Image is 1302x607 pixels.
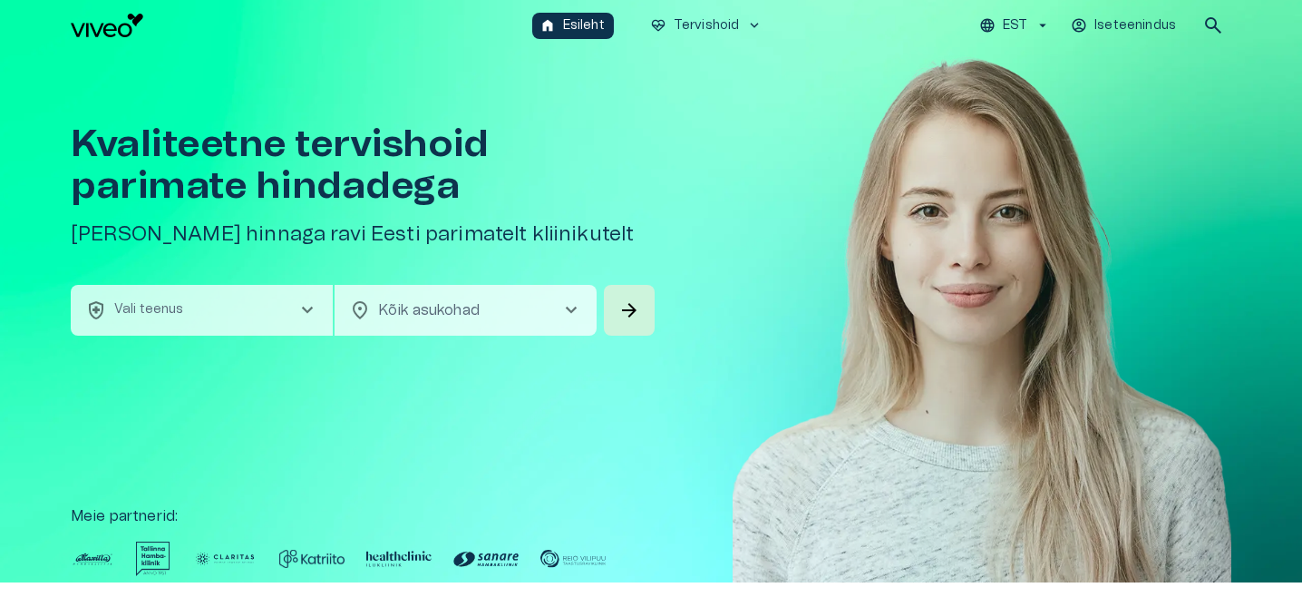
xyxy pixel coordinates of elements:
[366,542,432,576] img: Partner logo
[540,542,606,576] img: Partner logo
[453,542,519,576] img: Partner logo
[560,299,582,321] span: chevron_right
[1202,15,1224,36] span: search
[563,16,605,35] p: Esileht
[532,13,614,39] button: homeEsileht
[650,17,666,34] span: ecg_heart
[976,13,1054,39] button: EST
[674,16,740,35] p: Tervishoid
[71,285,333,336] button: health_and_safetyVali teenuschevron_right
[643,13,771,39] button: ecg_heartTervishoidkeyboard_arrow_down
[349,299,371,321] span: location_on
[136,542,170,576] img: Partner logo
[378,299,531,321] p: Kõik asukohad
[1068,13,1181,39] button: Iseteenindus
[746,17,763,34] span: keyboard_arrow_down
[279,542,345,576] img: Partner logo
[1094,16,1176,35] p: Iseteenindus
[604,285,655,336] button: Search
[539,17,556,34] span: home
[1195,7,1231,44] button: open search modal
[1003,16,1027,35] p: EST
[71,14,143,37] img: Viveo logo
[71,221,658,248] h5: [PERSON_NAME] hinnaga ravi Eesti parimatelt kliinikutelt
[114,300,184,319] p: Vali teenus
[71,542,114,576] img: Partner logo
[192,542,257,576] img: Partner logo
[296,299,318,321] span: chevron_right
[618,299,640,321] span: arrow_forward
[85,299,107,321] span: health_and_safety
[71,14,525,37] a: Navigate to homepage
[71,123,658,207] h1: Kvaliteetne tervishoid parimate hindadega
[71,505,1231,527] p: Meie partnerid :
